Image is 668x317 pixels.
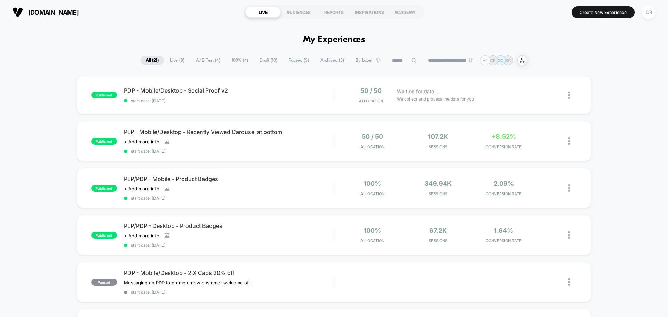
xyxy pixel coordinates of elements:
[568,278,570,286] img: close
[91,232,117,239] span: published
[226,56,253,65] span: 100% ( 4 )
[568,231,570,239] img: close
[141,56,164,65] span: All ( 21 )
[303,35,365,45] h1: My Experiences
[568,92,570,99] img: close
[281,7,316,18] div: AUDIENCES
[568,137,570,145] img: close
[472,191,535,196] span: CONVERSION RATE
[124,139,159,144] span: + Add more info
[568,184,570,192] img: close
[245,7,281,18] div: LIVE
[424,180,452,187] span: 349.94k
[359,98,383,103] span: Allocation
[91,92,117,98] span: published
[505,58,511,63] p: SC
[480,55,490,65] div: + 2
[469,58,473,62] img: end
[165,56,190,65] span: Live ( 8 )
[91,279,117,286] span: paused
[124,269,334,276] span: PDP - Mobile/Desktop - 2 X Caps 20% off
[642,6,655,19] div: CR
[494,180,514,187] span: 2.09%
[316,7,352,18] div: REPORTS
[124,280,253,285] span: Messaging on PDP to promote new customer welcome offer, this only shows to users who have not pur...
[360,87,382,94] span: 50 / 50
[254,56,283,65] span: Draft ( 10 )
[472,144,535,149] span: CONVERSION RATE
[498,58,504,63] p: GC
[492,133,516,140] span: +8.52%
[472,238,535,243] span: CONVERSION RATE
[124,222,334,229] span: PLP/PDP - Desktop - Product Badges
[352,7,387,18] div: INSPIRATIONS
[364,227,381,234] span: 100%
[429,227,447,234] span: 67.2k
[124,233,159,238] span: + Add more info
[124,290,334,295] span: start date: [DATE]
[124,186,159,191] span: + Add more info
[428,133,448,140] span: 107.2k
[494,227,513,234] span: 1.64%
[387,7,423,18] div: ACADEMY
[407,238,469,243] span: Sessions
[407,191,469,196] span: Sessions
[124,196,334,201] span: start date: [DATE]
[364,180,381,187] span: 100%
[360,191,384,196] span: Allocation
[397,88,438,95] span: Waiting for data...
[124,87,334,94] span: PDP - Mobile/Desktop - Social Proof v2
[360,144,384,149] span: Allocation
[13,7,23,17] img: Visually logo
[356,58,372,63] span: By Label
[91,138,117,145] span: published
[124,175,334,182] span: PLP/PDP - Mobile - Product Badges
[191,56,225,65] span: A/B Test ( 4 )
[124,243,334,248] span: start date: [DATE]
[407,144,469,149] span: Sessions
[362,133,383,140] span: 50 / 50
[284,56,314,65] span: Paused ( 3 )
[490,58,496,63] p: CR
[91,185,117,192] span: published
[572,6,635,18] button: Create New Experience
[640,5,658,19] button: CR
[124,149,334,154] span: start date: [DATE]
[124,98,334,103] span: start date: [DATE]
[360,238,384,243] span: Allocation
[10,7,81,18] button: [DOMAIN_NAME]
[28,9,79,16] span: [DOMAIN_NAME]
[124,128,334,135] span: PLP - Mobile/Desktop - Recently Viewed Carousel at bottom
[315,56,349,65] span: Archived ( 5 )
[397,96,474,102] span: We collect and process the data for you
